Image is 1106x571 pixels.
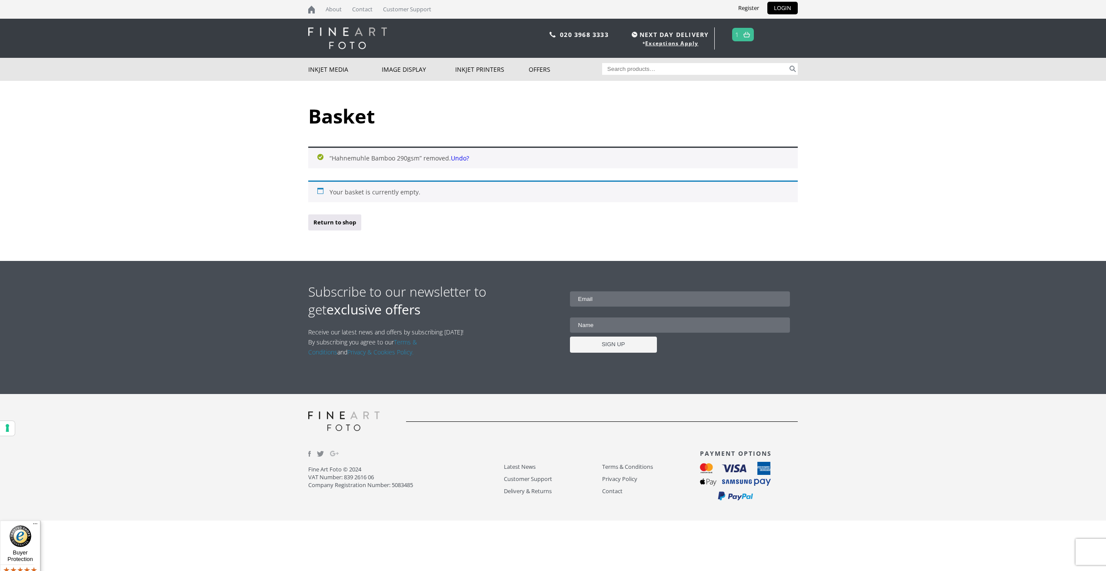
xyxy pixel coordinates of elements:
a: Delivery & Returns [504,486,602,496]
button: Search [788,63,798,75]
a: Return to shop [308,214,361,230]
h3: PAYMENT OPTIONS [700,449,798,457]
a: 1 [735,28,739,41]
img: logo-white.svg [308,27,387,49]
p: Receive our latest news and offers by subscribing [DATE]! By subscribing you agree to our and [308,327,468,357]
a: Exceptions Apply [645,40,698,47]
img: Google_Plus.svg [330,449,339,458]
input: Name [570,317,790,333]
img: basket.svg [743,32,750,37]
input: Search products… [602,63,788,75]
a: Undo? [451,154,469,162]
h1: Basket [308,103,798,129]
a: Latest News [504,462,602,472]
a: 020 3968 3333 [560,30,609,39]
h2: Subscribe to our newsletter to get [308,283,553,318]
img: time.svg [632,32,637,37]
a: LOGIN [767,2,798,14]
a: Customer Support [504,474,602,484]
strong: exclusive offers [326,301,420,318]
img: Trusted Shops Trustmark [10,525,31,547]
a: Inkjet Printers [455,58,529,81]
div: “Hahnemuhle Bamboo 290gsm” removed. [308,147,798,168]
img: facebook.svg [308,451,311,457]
p: Fine Art Foto © 2024 VAT Number: 839 2616 06 Company Registration Number: 5083485 [308,465,504,489]
img: logo-grey.svg [308,411,380,431]
a: Inkjet Media [308,58,382,81]
a: Privacy Policy [602,474,700,484]
a: Privacy & Cookies Policy. [347,348,413,356]
a: Offers [529,58,602,81]
span: NEXT DAY DELIVERY [630,30,709,40]
input: Email [570,291,790,307]
button: Menu [30,521,40,531]
div: Your basket is currently empty. [308,180,798,202]
img: payment_options.svg [700,462,771,501]
a: Register [732,2,766,14]
a: Contact [602,486,700,496]
img: phone.svg [550,32,556,37]
input: SIGN UP [570,337,657,353]
img: twitter.svg [317,451,324,457]
a: Image Display [382,58,455,81]
a: Terms & Conditions [602,462,700,472]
